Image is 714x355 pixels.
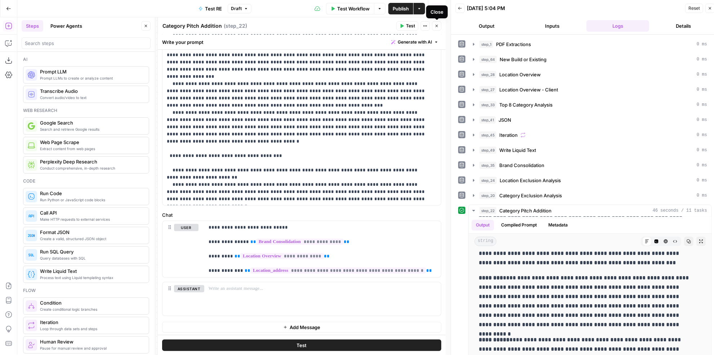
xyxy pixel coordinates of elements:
span: Search and retrieve Google results [40,126,143,132]
span: Top 8 Category Analysis [499,101,553,108]
span: Test Workflow [337,5,370,12]
button: Test [396,21,418,31]
button: Test RE [194,3,226,14]
span: Category Exclusion Analysis [499,192,562,199]
button: Output [455,20,518,32]
div: Ai [23,56,149,63]
span: Query databases with SQL [40,255,143,261]
span: Reset [688,5,700,12]
span: Web Page Scrape [40,139,143,146]
span: ( step_22 ) [224,22,247,30]
button: Power Agents [46,20,86,32]
span: Format JSON [40,229,143,236]
span: Location Overview [499,71,541,78]
label: Chat [162,211,441,219]
span: step_35 [479,162,496,169]
span: step_24 [479,177,497,184]
span: Transcribe Audio [40,87,143,95]
span: Brand Consolidation [499,162,544,169]
span: Condition [40,299,143,306]
span: Iteration [499,131,518,139]
span: 0 ms [697,162,707,168]
button: 0 ms [469,84,711,95]
span: Generate with AI [398,39,432,45]
button: Draft [228,4,251,13]
span: Write Liquid Text [40,268,143,275]
span: step_20 [479,192,496,199]
span: step_49 [479,147,496,154]
button: Compiled Prompt [497,220,541,230]
span: 0 ms [697,117,707,123]
button: 0 ms [469,144,711,156]
span: Convert audio/video to text [40,95,143,100]
span: Test [297,341,307,349]
span: step_1 [479,41,493,48]
span: 0 ms [697,41,707,48]
span: Prompt LLM [40,68,143,75]
span: Add Message [290,324,320,331]
button: Reset [685,4,703,13]
div: Write your prompt [158,35,446,49]
button: Test [162,339,441,351]
button: user [174,224,198,231]
span: step_28 [479,71,496,78]
span: Create a valid, structured JSON object [40,236,143,242]
button: Publish [388,3,413,14]
span: step_33 [479,101,496,108]
span: Location Exclusion Analysis [500,177,561,184]
span: 0 ms [697,86,707,93]
span: Test RE [205,5,222,12]
span: 0 ms [697,132,707,138]
span: 0 ms [697,71,707,78]
span: Write Liquid Text [499,147,536,154]
input: Search steps [25,40,147,47]
span: 0 ms [697,102,707,108]
span: Run SQL Query [40,248,143,255]
span: Publish [393,5,409,12]
span: step_22 [479,207,496,214]
div: Flow [23,287,149,294]
button: 0 ms [469,39,711,50]
span: 46 seconds / 11 tasks [653,207,707,214]
span: New Build or Existing [500,56,546,63]
span: 0 ms [697,147,707,153]
button: assistant [174,285,204,292]
button: 0 ms [469,114,711,126]
div: assistant [162,282,198,315]
span: Process text using Liquid templating syntax [40,275,143,280]
button: Steps [22,20,43,32]
span: Google Search [40,119,143,126]
span: PDF Extractions [496,41,531,48]
button: 0 ms [469,129,711,141]
button: 0 ms [469,190,711,201]
span: Conduct comprehensive, in-depth research [40,165,143,171]
span: Category Pitch Addition [499,207,552,214]
textarea: Category Pitch Addition [162,22,222,30]
span: 0 ms [697,192,707,199]
span: string [474,237,496,246]
span: JSON [499,116,511,123]
div: user [162,221,198,277]
span: Pause for manual review and approval [40,345,143,351]
span: step_64 [479,56,497,63]
span: Location Overview - Client [499,86,558,93]
span: step_27 [479,86,496,93]
span: Call API [40,209,143,216]
button: Generate with AI [388,37,441,47]
span: Draft [231,5,242,12]
span: Create conditional logic branches [40,306,143,312]
span: 0 ms [697,56,707,63]
span: Extract content from web pages [40,146,143,152]
span: Iteration [40,319,143,326]
span: Test [406,23,415,29]
span: Human Review [40,338,143,345]
button: Add Message [162,322,441,333]
div: Code [23,178,149,184]
span: 0 ms [697,177,707,184]
button: Test Workflow [326,3,374,14]
button: 0 ms [469,99,711,111]
span: Make HTTP requests to external services [40,216,143,222]
span: step_41 [479,116,496,123]
button: Output [472,220,494,230]
span: Run Code [40,190,143,197]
